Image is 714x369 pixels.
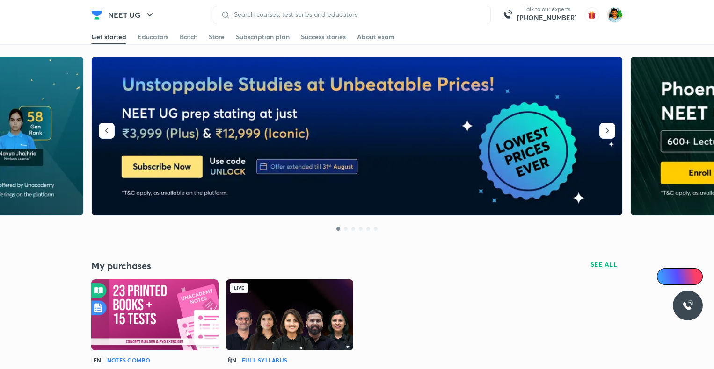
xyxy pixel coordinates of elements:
[230,283,248,293] div: Live
[91,356,103,364] p: EN
[230,11,483,18] input: Search courses, test series and educators
[657,268,703,285] a: Ai Doubts
[209,32,225,42] div: Store
[242,356,287,364] h6: Full Syllabus
[672,273,697,280] span: Ai Doubts
[180,32,197,42] div: Batch
[138,29,168,44] a: Educators
[226,356,238,364] p: हिN
[301,32,346,42] div: Success stories
[102,6,161,24] button: NEET UG
[682,300,693,311] img: ttu
[209,29,225,44] a: Store
[663,273,670,280] img: Icon
[91,279,219,350] img: Batch Thumbnail
[91,260,357,272] h4: My purchases
[236,32,290,42] div: Subscription plan
[91,29,126,44] a: Get started
[226,279,353,350] img: Batch Thumbnail
[585,257,623,272] button: SEE ALL
[357,32,395,42] div: About exam
[357,29,395,44] a: About exam
[236,29,290,44] a: Subscription plan
[498,6,517,24] img: call-us
[517,6,577,13] p: Talk to our experts
[517,13,577,22] a: [PHONE_NUMBER]
[607,7,623,23] img: Mehul Ghosh
[91,32,126,42] div: Get started
[107,356,151,364] h6: Notes Combo
[590,261,618,268] span: SEE ALL
[584,7,599,22] img: avatar
[138,32,168,42] div: Educators
[180,29,197,44] a: Batch
[91,9,102,21] img: Company Logo
[301,29,346,44] a: Success stories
